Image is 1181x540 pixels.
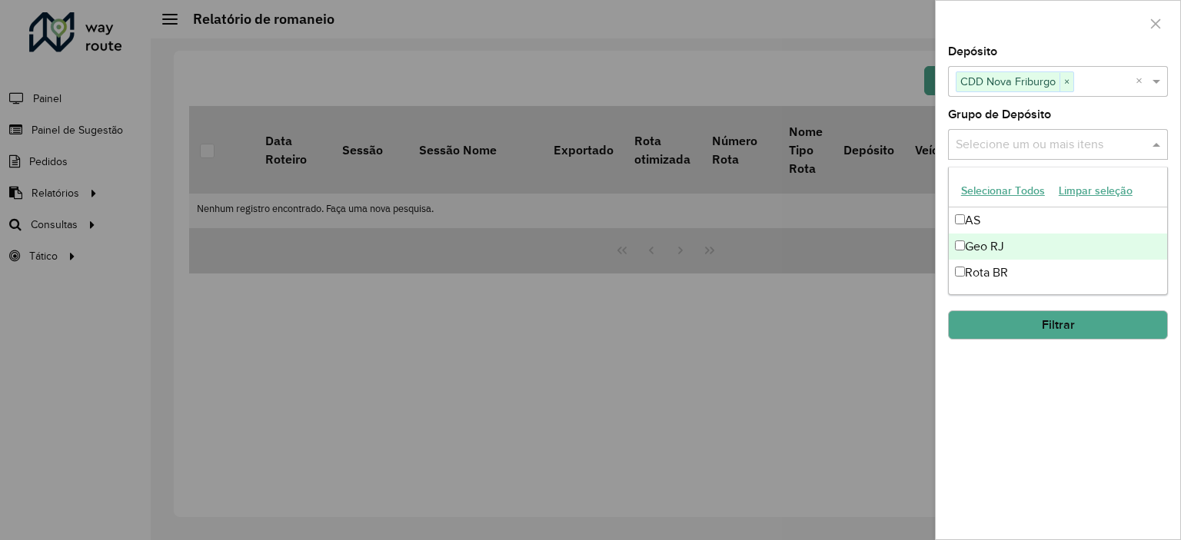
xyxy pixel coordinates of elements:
div: AS [949,207,1167,234]
span: CDD Nova Friburgo [956,72,1060,91]
label: Grupo de Depósito [948,105,1051,124]
span: Clear all [1136,72,1149,91]
label: Depósito [948,42,997,61]
span: × [1060,73,1073,91]
div: Rota BR [949,260,1167,286]
button: Selecionar Todos [954,179,1052,203]
div: Geo RJ [949,234,1167,260]
ng-dropdown-panel: Options list [948,167,1168,295]
button: Limpar seleção [1052,179,1139,203]
button: Filtrar [948,310,1168,340]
